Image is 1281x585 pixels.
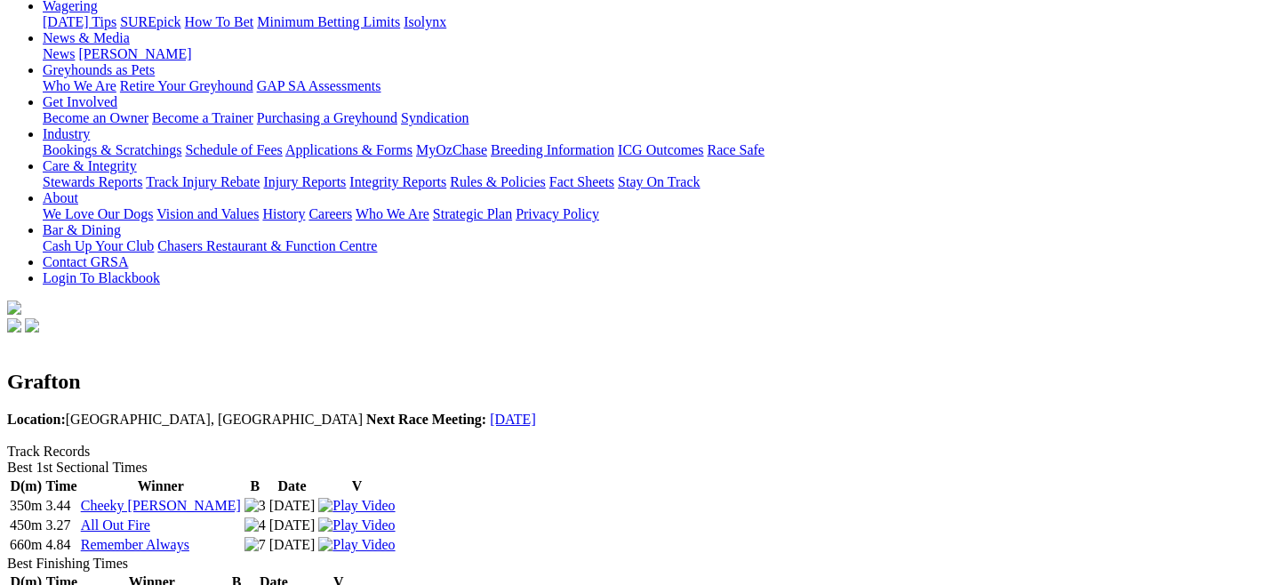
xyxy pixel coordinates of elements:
img: Play Video [318,498,395,514]
text: 4.84 [45,537,70,552]
a: Purchasing a Greyhound [257,110,397,125]
th: Time [44,477,77,495]
div: Industry [43,142,1274,158]
img: 4 [244,517,266,533]
a: Race Safe [707,142,764,157]
td: 660m [9,536,43,554]
a: Rules & Policies [450,174,546,189]
a: Remember Always [81,537,189,552]
a: Become a Trainer [152,110,253,125]
a: GAP SA Assessments [257,78,381,93]
div: Best 1st Sectional Times [7,460,1274,476]
a: Stay On Track [618,174,700,189]
a: Fact Sheets [549,174,614,189]
b: Location: [7,412,66,427]
a: We Love Our Dogs [43,206,153,221]
a: MyOzChase [416,142,487,157]
th: Date [268,477,316,495]
a: Login To Blackbook [43,270,160,285]
img: 3 [244,498,266,514]
text: 3.27 [45,517,70,533]
img: Play Video [318,517,395,533]
img: 7 [244,537,266,553]
img: facebook.svg [7,318,21,333]
div: Best Finishing Times [7,556,1274,572]
a: Applications & Forms [285,142,412,157]
div: Get Involved [43,110,1274,126]
a: Bookings & Scratchings [43,142,181,157]
a: Syndication [401,110,468,125]
img: twitter.svg [25,318,39,333]
a: Care & Integrity [43,158,137,173]
text: 3.44 [45,498,70,513]
th: Winner [80,477,242,495]
a: Become an Owner [43,110,148,125]
a: Careers [308,206,352,221]
div: Wagering [43,14,1274,30]
a: All Out Fire [81,517,150,533]
a: Integrity Reports [349,174,446,189]
div: Bar & Dining [43,238,1274,254]
a: [PERSON_NAME] [78,46,191,61]
a: Minimum Betting Limits [257,14,400,29]
th: V [317,477,396,495]
a: Breeding Information [491,142,614,157]
a: Track Injury Rebate [146,174,260,189]
a: View replay [318,517,395,533]
a: Industry [43,126,90,141]
a: History [262,206,305,221]
a: Isolynx [404,14,446,29]
a: Privacy Policy [516,206,599,221]
a: SUREpick [120,14,180,29]
a: Who We Are [43,78,116,93]
a: [DATE] [490,412,536,427]
div: About [43,206,1274,222]
a: ICG Outcomes [618,142,703,157]
a: Strategic Plan [433,206,512,221]
b: Next Race Meeting: [366,412,486,427]
a: Cash Up Your Club [43,238,154,253]
a: Greyhounds as Pets [43,62,155,77]
h2: Grafton [7,370,1274,394]
th: D(m) [9,477,43,495]
a: How To Bet [185,14,254,29]
text: [DATE] [269,498,316,513]
a: View replay [318,498,395,513]
text: [DATE] [269,537,316,552]
td: 450m [9,517,43,534]
a: Bar & Dining [43,222,121,237]
div: Greyhounds as Pets [43,78,1274,94]
th: B [244,477,267,495]
a: Get Involved [43,94,117,109]
a: Chasers Restaurant & Function Centre [157,238,377,253]
img: Play Video [318,537,395,553]
a: Injury Reports [263,174,346,189]
a: Retire Your Greyhound [120,78,253,93]
div: News & Media [43,46,1274,62]
a: Schedule of Fees [185,142,282,157]
td: 350m [9,497,43,515]
a: News [43,46,75,61]
div: Track Records [7,444,1274,460]
div: Care & Integrity [43,174,1274,190]
a: View replay [318,537,395,552]
span: [GEOGRAPHIC_DATA], [GEOGRAPHIC_DATA] [7,412,363,427]
a: Stewards Reports [43,174,142,189]
a: [DATE] Tips [43,14,116,29]
a: Vision and Values [156,206,259,221]
a: Who We Are [356,206,429,221]
a: About [43,190,78,205]
a: Contact GRSA [43,254,128,269]
a: News & Media [43,30,130,45]
text: [DATE] [269,517,316,533]
a: Cheeky [PERSON_NAME] [81,498,241,513]
img: logo-grsa-white.png [7,301,21,315]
